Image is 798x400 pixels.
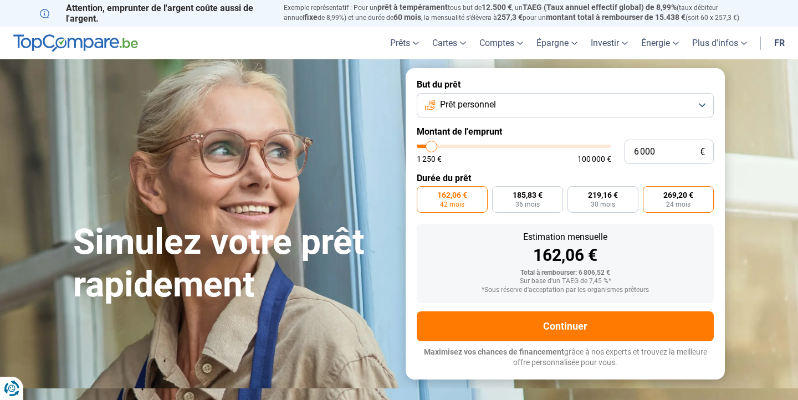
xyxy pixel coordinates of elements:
[591,201,615,208] span: 30 mois
[73,221,392,306] h1: Simulez votre prêt rapidement
[304,13,318,22] span: fixe
[584,27,635,59] a: Investir
[13,34,138,52] img: TopCompare
[426,278,705,285] div: Sur base d'un TAEG de 7,45 %*
[426,27,473,59] a: Cartes
[530,27,584,59] a: Épargne
[426,247,705,264] div: 162,06 €
[546,13,686,22] span: montant total à rembourser de 15.438 €
[426,286,705,294] div: *Sous réserve d'acceptation par les organismes prêteurs
[497,13,523,22] span: 257,3 €
[515,201,540,208] span: 36 mois
[417,311,714,341] button: Continuer
[635,27,686,59] a: Énergie
[437,191,467,199] span: 162,06 €
[588,191,618,199] span: 219,16 €
[393,13,421,22] span: 60 mois
[513,191,543,199] span: 185,83 €
[426,233,705,242] div: Estimation mensuelle
[473,27,530,59] a: Comptes
[426,269,705,277] div: Total à rembourser: 6 806,52 €
[482,3,512,12] span: 12.500 €
[284,3,758,23] p: Exemple représentatif : Pour un tous but de , un (taux débiteur annuel de 8,99%) et une durée de ...
[663,191,693,199] span: 269,20 €
[417,93,714,117] button: Prêt personnel
[40,3,270,24] p: Attention, emprunter de l'argent coûte aussi de l'argent.
[417,347,714,368] p: grâce à nos experts et trouvez la meilleure offre personnalisée pour vous.
[523,3,677,12] span: TAEG (Taux annuel effectif global) de 8,99%
[417,79,714,90] label: But du prêt
[768,27,791,59] a: fr
[440,201,464,208] span: 42 mois
[686,27,754,59] a: Plus d'infos
[440,99,496,111] span: Prêt personnel
[700,147,705,157] span: €
[666,201,690,208] span: 24 mois
[417,155,442,163] span: 1 250 €
[424,347,564,356] span: Maximisez vos chances de financement
[383,27,426,59] a: Prêts
[417,173,714,183] label: Durée du prêt
[577,155,611,163] span: 100 000 €
[377,3,448,12] span: prêt à tempérament
[417,126,714,137] label: Montant de l'emprunt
